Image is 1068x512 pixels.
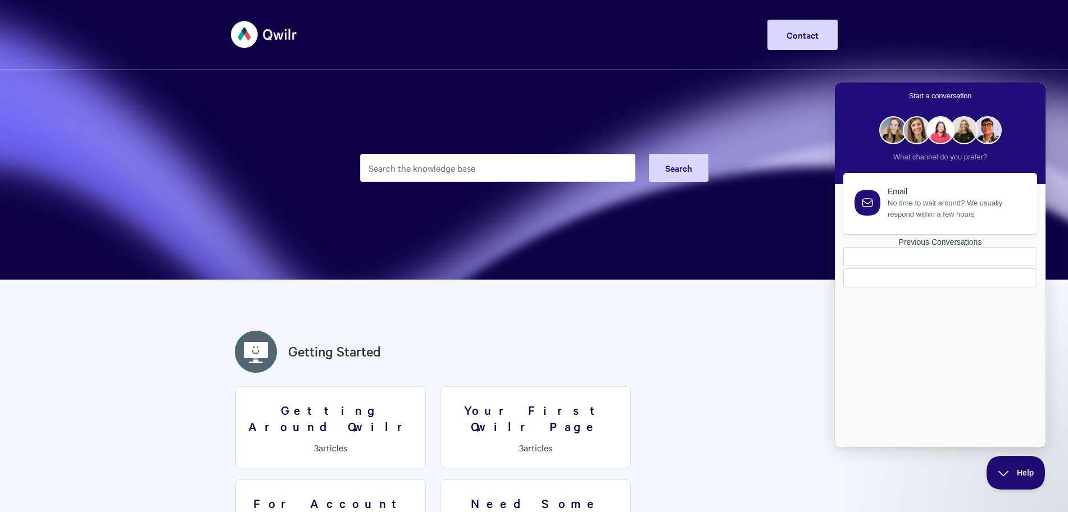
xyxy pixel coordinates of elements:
a: Getting Started [288,341,381,362]
input: Search the knowledge base [360,154,635,182]
span: 3 [519,441,524,454]
span: 3 [314,441,319,454]
p: articles [448,442,624,452]
h3: Your First Qwilr Page [448,402,624,434]
img: Qwilr Help Center [231,13,298,56]
iframe: Help Scout Beacon - Live Chat, Contact Form, and Knowledge Base [835,83,1046,447]
iframe: Help Scout Beacon - Close [987,456,1046,490]
a: Getting Around Qwilr 3articles [235,386,426,468]
p: articles [243,442,419,452]
a: Your First Qwilr Page 3articles [440,386,631,468]
button: Search [649,154,708,182]
a: Contact [767,20,838,50]
h3: Getting Around Qwilr [243,402,419,434]
span: Search [665,162,692,174]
